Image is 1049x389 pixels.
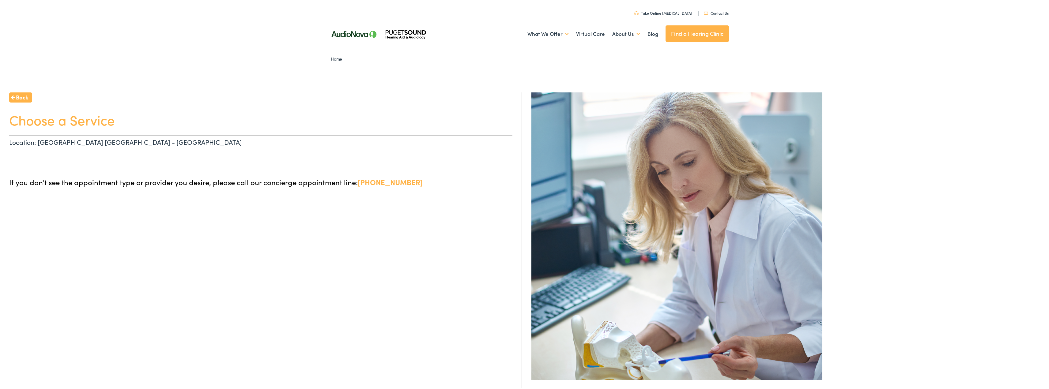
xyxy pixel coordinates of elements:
a: What We Offer [527,22,569,44]
a: Back [9,92,32,102]
img: utility icon [634,10,639,14]
h1: Choose a Service [9,111,512,127]
p: If you don't see the appointment type or provider you desire, please call our concierge appointme... [9,176,512,187]
img: utility icon [704,11,708,14]
a: Blog [647,22,658,44]
a: Take Online [MEDICAL_DATA] [634,9,692,15]
a: Home [331,55,345,61]
a: Virtual Care [576,22,605,44]
span: Back [16,92,28,100]
p: Location: [GEOGRAPHIC_DATA] [GEOGRAPHIC_DATA] - [GEOGRAPHIC_DATA] [9,135,512,148]
a: [PHONE_NUMBER] [358,176,423,186]
a: Contact Us [704,9,729,15]
a: Find a Hearing Clinic [666,24,729,41]
a: About Us [612,22,640,44]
